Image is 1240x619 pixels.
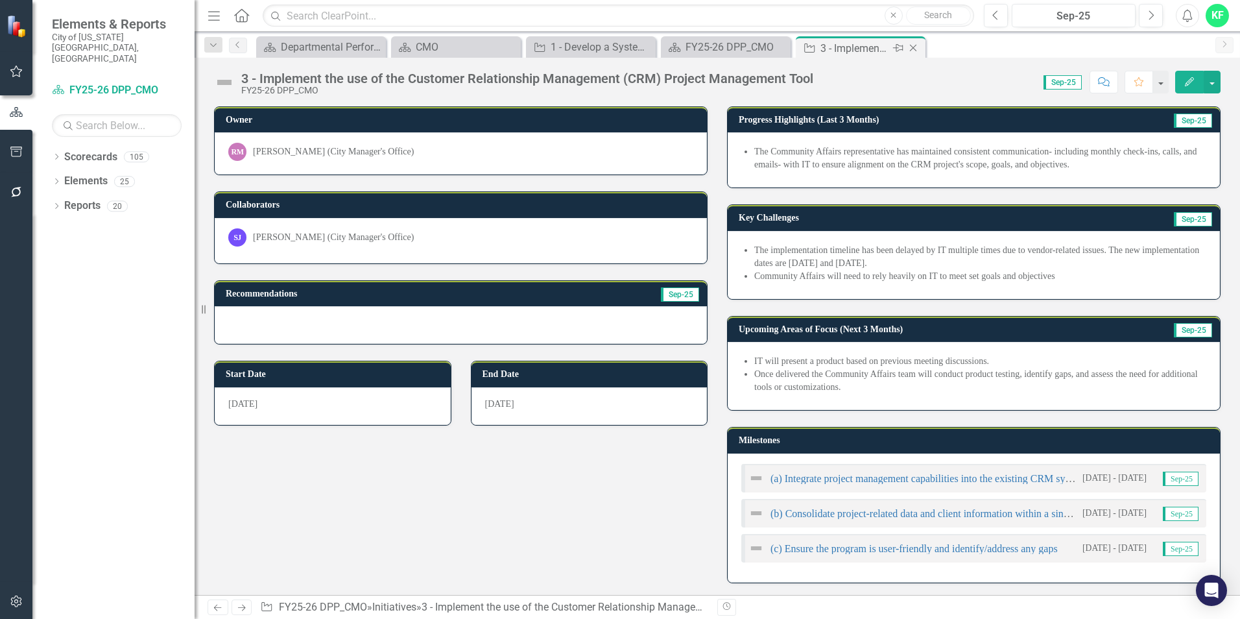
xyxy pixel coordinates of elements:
[483,369,701,379] h3: End Date
[739,435,1213,445] h3: Milestones
[372,601,416,613] a: Initiatives
[664,39,787,55] a: FY25-26 DPP_CMO
[259,39,383,55] a: Departmental Performance Plans - 3 Columns
[226,115,700,125] h3: Owner
[263,5,974,27] input: Search ClearPoint...
[1174,212,1212,226] span: Sep-25
[52,16,182,32] span: Elements & Reports
[416,39,518,55] div: CMO
[226,369,444,379] h3: Start Date
[1082,507,1147,519] small: [DATE] - [DATE]
[1196,575,1227,606] div: Open Intercom Messenger
[739,115,1109,125] h3: Progress Highlights (Last 3 Months)
[226,200,700,210] h3: Collaborators
[820,40,890,56] div: 3 - Implement the use of the Customer Relationship Management (CRM) Project Management Tool
[241,71,813,86] div: 3 - Implement the use of the Customer Relationship Management (CRM) Project Management Tool
[686,39,787,55] div: FY25-26 DPP_CMO
[394,39,518,55] a: CMO
[754,244,1206,270] li: The implementation timeline has been delayed by IT multiple times due to vendor-related issues. T...
[754,355,1206,368] li: IT will present a product based on previous meeting discussions.
[661,287,699,302] span: Sep-25
[228,228,246,247] div: SJ
[1016,8,1131,24] div: Sep-25
[748,540,764,556] img: Not Defined
[52,83,182,98] a: FY25-26 DPP_CMO
[253,231,414,244] div: [PERSON_NAME] (City Manager's Office)
[214,72,235,93] img: Not Defined
[770,473,1188,484] a: (a) Integrate project management capabilities into the existing CRM system to streamline workflows
[739,324,1121,334] h3: Upcoming Areas of Focus (Next 3 Months)
[1043,75,1082,90] span: Sep-25
[1163,472,1198,486] span: Sep-25
[107,200,128,212] div: 20
[551,39,652,55] div: 1 - Develop a System for the Independent Citizen Review Board (ICRB) Case Tracking and VBPD Inter...
[64,150,117,165] a: Scorecards
[485,399,514,409] span: [DATE]
[748,505,764,521] img: Not Defined
[64,174,108,189] a: Elements
[754,368,1206,394] li: Once delivered the Community Affairs team will conduct product testing, identify gaps, and assess...
[1174,323,1212,337] span: Sep-25
[281,39,383,55] div: Departmental Performance Plans - 3 Columns
[52,114,182,137] input: Search Below...
[5,14,30,38] img: ClearPoint Strategy
[1082,542,1147,554] small: [DATE] - [DATE]
[754,145,1206,171] li: The Community Affairs representative has maintained consistent communication- including monthly c...
[279,601,367,613] a: FY25-26 DPP_CMO
[253,145,414,158] div: [PERSON_NAME] (City Manager's Office)
[1174,114,1212,128] span: Sep-25
[228,399,257,409] span: [DATE]
[52,32,182,64] small: City of [US_STATE][GEOGRAPHIC_DATA], [GEOGRAPHIC_DATA]
[1012,4,1136,27] button: Sep-25
[754,270,1206,283] li: Community Affairs will need to rely heavily on IT to meet set goals and objectives
[1082,472,1147,484] small: [DATE] - [DATE]
[228,143,246,161] div: RM
[1163,507,1198,521] span: Sep-25
[529,39,652,55] a: 1 - Develop a System for the Independent Citizen Review Board (ICRB) Case Tracking and VBPD Inter...
[906,6,971,25] button: Search
[748,470,764,486] img: Not Defined
[1206,4,1229,27] button: KF
[1163,542,1198,556] span: Sep-25
[114,176,135,187] div: 25
[226,289,532,298] h3: Recommendations
[739,213,1025,223] h3: Key Challenges
[924,10,952,20] span: Search
[770,543,1058,554] a: (c) Ensure the program is user-friendly and identify/address any gaps
[260,600,708,615] div: » »
[422,601,871,613] div: 3 - Implement the use of the Customer Relationship Management (CRM) Project Management Tool
[241,86,813,95] div: FY25-26 DPP_CMO
[64,199,101,213] a: Reports
[124,151,149,162] div: 105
